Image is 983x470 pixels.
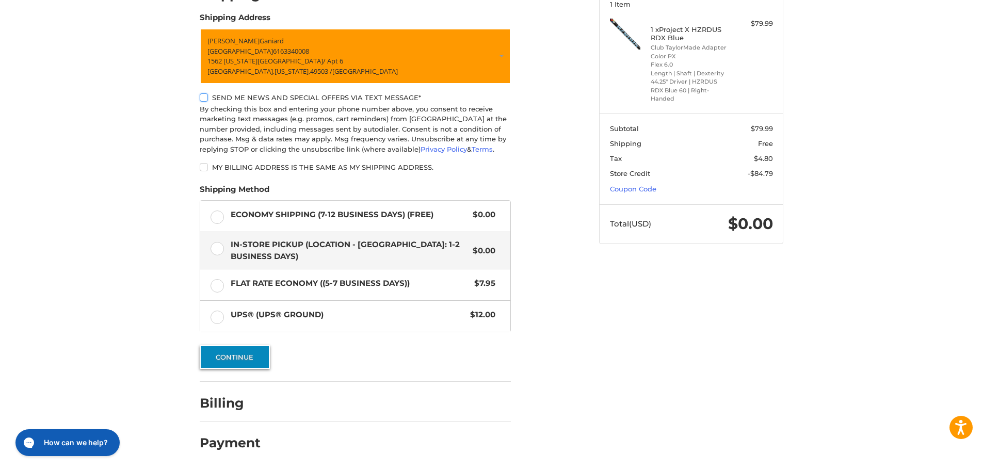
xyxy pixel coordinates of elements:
span: [GEOGRAPHIC_DATA] [207,46,273,56]
a: Terms [472,145,493,153]
span: Flat Rate Economy ((5-7 Business Days)) [231,278,470,289]
h2: Billing [200,395,260,411]
span: $0.00 [468,245,495,257]
div: By checking this box and entering your phone number above, you consent to receive marketing text ... [200,104,511,155]
span: Free [758,139,773,148]
legend: Shipping Method [200,184,269,200]
a: Coupon Code [610,185,656,193]
li: Color PX [651,52,730,61]
label: My billing address is the same as my shipping address. [200,163,511,171]
span: In-Store Pickup (Location - [GEOGRAPHIC_DATA]: 1-2 BUSINESS DAYS) [231,239,468,262]
span: Total (USD) [610,219,651,229]
span: Ganiard [260,36,284,45]
a: Privacy Policy [421,145,467,153]
div: $79.99 [732,19,773,29]
span: $12.00 [465,309,495,321]
li: Length | Shaft | Dexterity 44.25" Driver | HZRDUS RDX Blue 60 | Right-Handed [651,69,730,103]
span: Tax [610,154,622,163]
span: [US_STATE], [275,67,310,76]
li: Flex 6.0 [651,60,730,69]
span: $7.95 [469,278,495,289]
a: Enter or select a different address [200,28,511,84]
label: Send me news and special offers via text message* [200,93,511,102]
span: [GEOGRAPHIC_DATA] [332,67,398,76]
span: 6163340008 [273,46,309,56]
span: $79.99 [751,124,773,133]
li: Club TaylorMade Adapter [651,43,730,52]
span: Shipping [610,139,641,148]
span: 1562 [US_STATE][GEOGRAPHIC_DATA] [207,56,323,66]
h2: Payment [200,435,261,451]
span: $4.80 [754,154,773,163]
span: $0.00 [468,209,495,221]
span: UPS® (UPS® Ground) [231,309,465,321]
span: -$84.79 [748,169,773,177]
iframe: Gorgias live chat messenger [10,426,123,460]
legend: Shipping Address [200,12,270,28]
h4: 1 x Project X HZRDUS RDX Blue [651,25,730,42]
span: Store Credit [610,169,650,177]
span: 49503 / [310,67,332,76]
button: Continue [200,345,270,369]
span: [PERSON_NAME] [207,36,260,45]
span: Subtotal [610,124,639,133]
span: [GEOGRAPHIC_DATA], [207,67,275,76]
span: $0.00 [728,214,773,233]
span: / Apt 6 [323,56,343,66]
span: Economy Shipping (7-12 Business Days) (Free) [231,209,468,221]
